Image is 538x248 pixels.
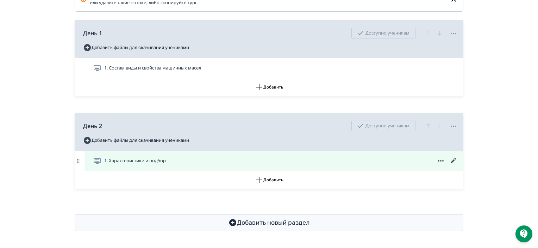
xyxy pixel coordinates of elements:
[83,42,189,53] button: Добавить файлы для скачивания учениками
[75,58,463,78] div: 1. Состав, виды и свойства машинных масел
[104,65,201,72] span: 1. Состав, виды и свойства машинных масел
[83,29,102,37] span: День 1
[75,78,463,96] button: Добавить
[75,214,463,231] button: Добавить новый раздел
[75,171,463,189] button: Добавить
[351,28,415,38] div: Доступно ученикам
[83,135,189,146] button: Добавить файлы для скачивания учениками
[104,157,166,164] span: 1. Характеристики и подбор
[351,121,415,131] div: Доступно ученикам
[75,151,463,171] div: 1. Характеристики и подбор
[83,122,102,130] span: День 2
